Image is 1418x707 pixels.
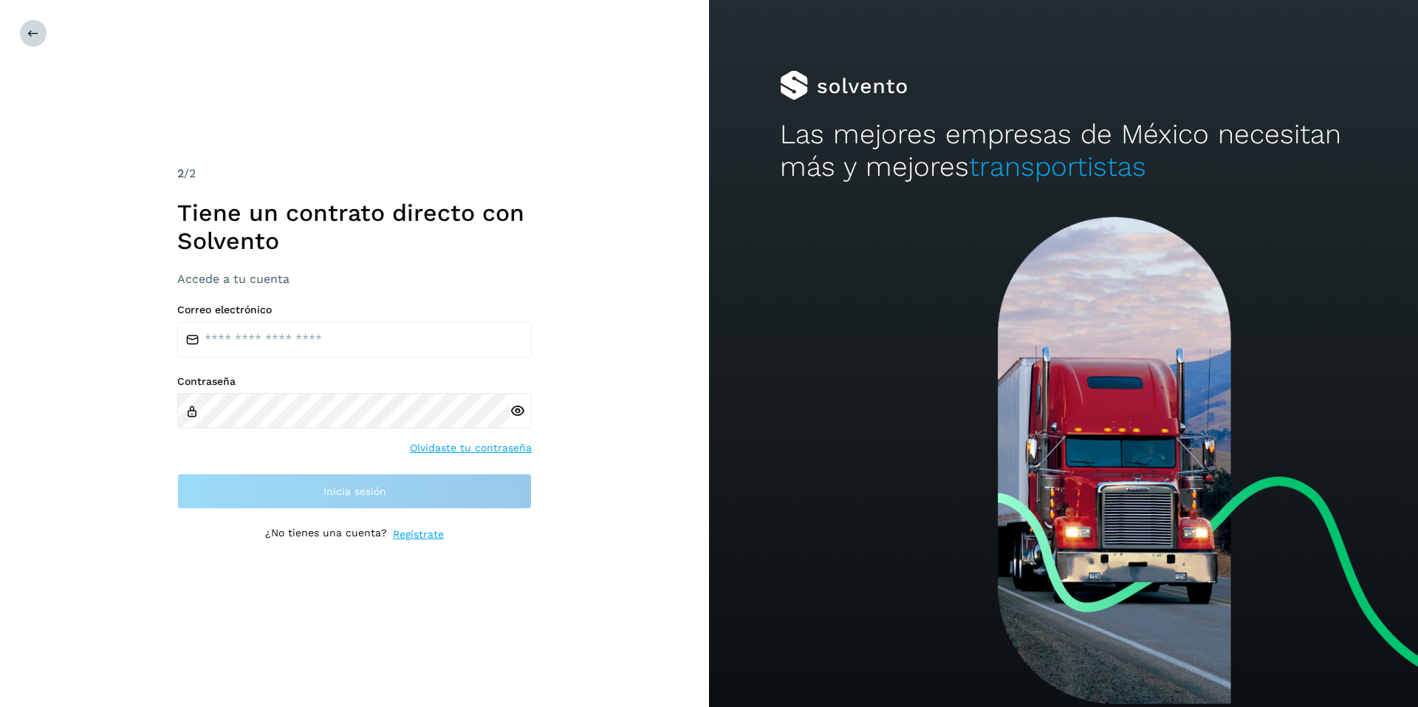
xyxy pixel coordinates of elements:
h3: Accede a tu cuenta [177,272,532,286]
label: Correo electrónico [177,304,532,316]
label: Contraseña [177,375,532,388]
button: Inicia sesión [177,474,532,509]
span: 2 [177,166,184,180]
p: ¿No tienes una cuenta? [265,527,387,542]
div: /2 [177,165,532,182]
a: Regístrate [393,527,444,542]
h2: Las mejores empresas de México necesitan más y mejores [780,118,1347,184]
a: Olvidaste tu contraseña [410,440,532,456]
h1: Tiene un contrato directo con Solvento [177,199,532,256]
span: transportistas [969,151,1146,182]
span: Inicia sesión [323,486,386,496]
